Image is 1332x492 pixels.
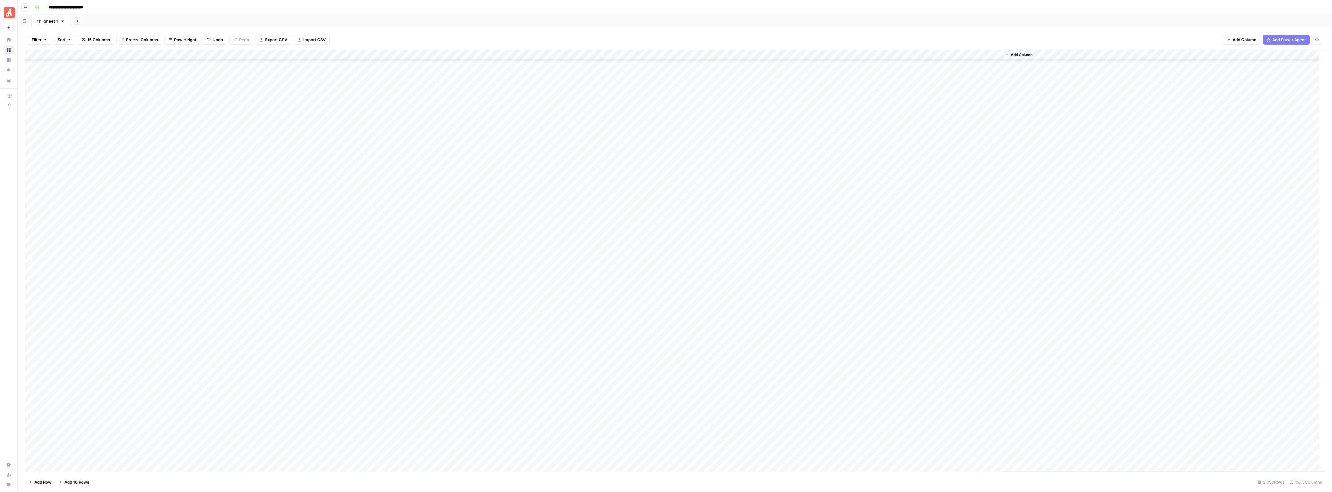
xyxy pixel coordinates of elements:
button: Freeze Columns [116,35,162,45]
button: Undo [203,35,227,45]
a: Insights [4,55,14,65]
span: Add Row [34,479,51,485]
button: Export CSV [256,35,291,45]
span: Add Column [1233,37,1256,43]
span: 15 Columns [87,37,110,43]
button: Help + Support [4,480,14,490]
button: Sort [54,35,75,45]
button: Redo [230,35,253,45]
button: Filter [28,35,51,45]
span: Undo [213,37,223,43]
span: Export CSV [265,37,287,43]
span: Sort [58,37,66,43]
div: 15/15 Columns [1287,477,1325,487]
span: Add Column [1011,52,1032,58]
span: Add 10 Rows [64,479,89,485]
button: Workspace: Angi [4,5,14,20]
span: Redo [239,37,249,43]
a: Your Data [4,76,14,86]
span: Filter [32,37,42,43]
span: Add Power Agent [1272,37,1306,43]
a: Sheet 1 [32,15,70,27]
button: Add Column [1223,35,1260,45]
div: Sheet 1 [44,18,58,24]
button: Add Column [1003,51,1035,59]
a: Browse [4,45,14,55]
button: Import CSV [294,35,330,45]
button: Add Row [25,477,55,487]
button: Row Height [164,35,200,45]
img: Angi Logo [4,7,15,18]
span: Row Height [174,37,196,43]
span: Freeze Columns [126,37,158,43]
a: Opportunities [4,65,14,75]
a: Usage [4,470,14,480]
button: Add Power Agent [1263,35,1310,45]
a: Settings [4,460,14,470]
button: Add 10 Rows [55,477,93,487]
span: Import CSV [303,37,326,43]
a: Home [4,35,14,45]
button: 15 Columns [78,35,114,45]
div: 2,050 Rows [1255,477,1287,487]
